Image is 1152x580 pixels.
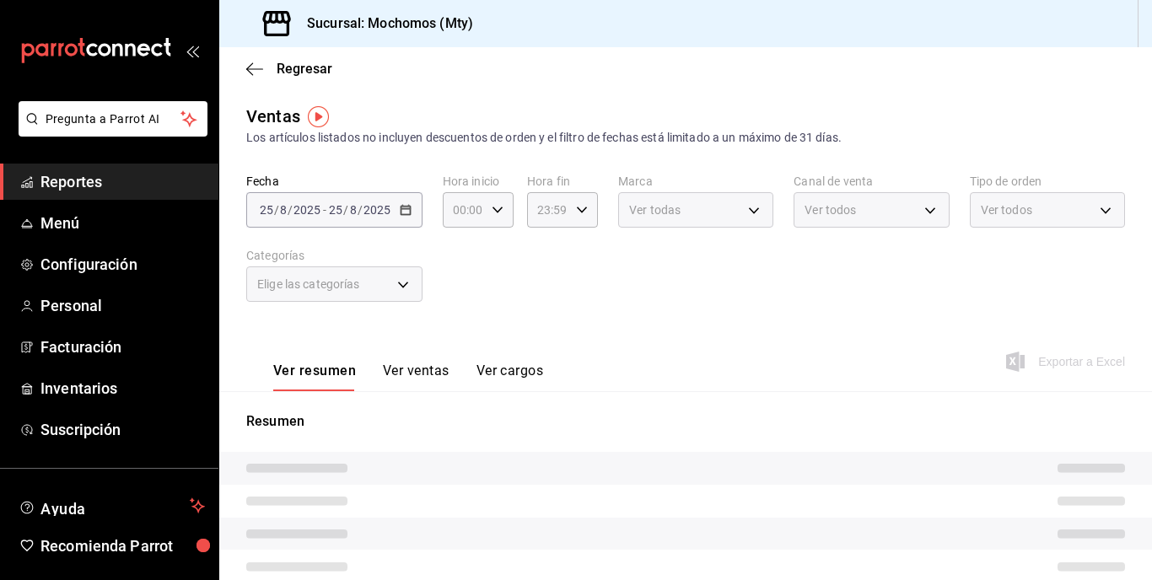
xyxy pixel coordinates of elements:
span: / [343,203,348,217]
span: / [358,203,363,217]
button: Ver resumen [273,362,356,391]
p: Resumen [246,411,1125,432]
span: / [274,203,279,217]
button: open_drawer_menu [186,44,199,57]
a: Pregunta a Parrot AI [12,122,207,140]
label: Canal de venta [794,175,949,187]
span: / [288,203,293,217]
button: Ver cargos [476,362,544,391]
label: Categorías [246,250,423,261]
input: -- [328,203,343,217]
button: Pregunta a Parrot AI [19,101,207,137]
span: Elige las categorías [257,276,360,293]
label: Fecha [246,175,423,187]
input: -- [259,203,274,217]
input: -- [349,203,358,217]
button: Ver ventas [383,362,449,391]
img: Tooltip marker [308,106,329,127]
input: ---- [293,203,321,217]
input: -- [279,203,288,217]
span: Personal [40,294,205,317]
span: Regresar [277,61,332,77]
span: Pregunta a Parrot AI [46,110,181,128]
span: Suscripción [40,418,205,441]
label: Marca [618,175,773,187]
span: - [323,203,326,217]
div: Ventas [246,104,300,129]
button: Regresar [246,61,332,77]
span: Configuración [40,253,205,276]
div: navigation tabs [273,362,543,391]
span: Ver todas [629,201,681,218]
span: Ver todos [805,201,856,218]
span: Inventarios [40,377,205,400]
input: ---- [363,203,391,217]
span: Facturación [40,336,205,358]
h3: Sucursal: Mochomos (Mty) [293,13,473,34]
span: Recomienda Parrot [40,534,205,557]
span: Menú [40,212,205,234]
span: Reportes [40,170,205,193]
div: Los artículos listados no incluyen descuentos de orden y el filtro de fechas está limitado a un m... [246,129,1125,147]
span: Ayuda [40,496,183,516]
span: Ver todos [981,201,1032,218]
label: Hora fin [527,175,598,187]
label: Hora inicio [443,175,514,187]
label: Tipo de orden [970,175,1125,187]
